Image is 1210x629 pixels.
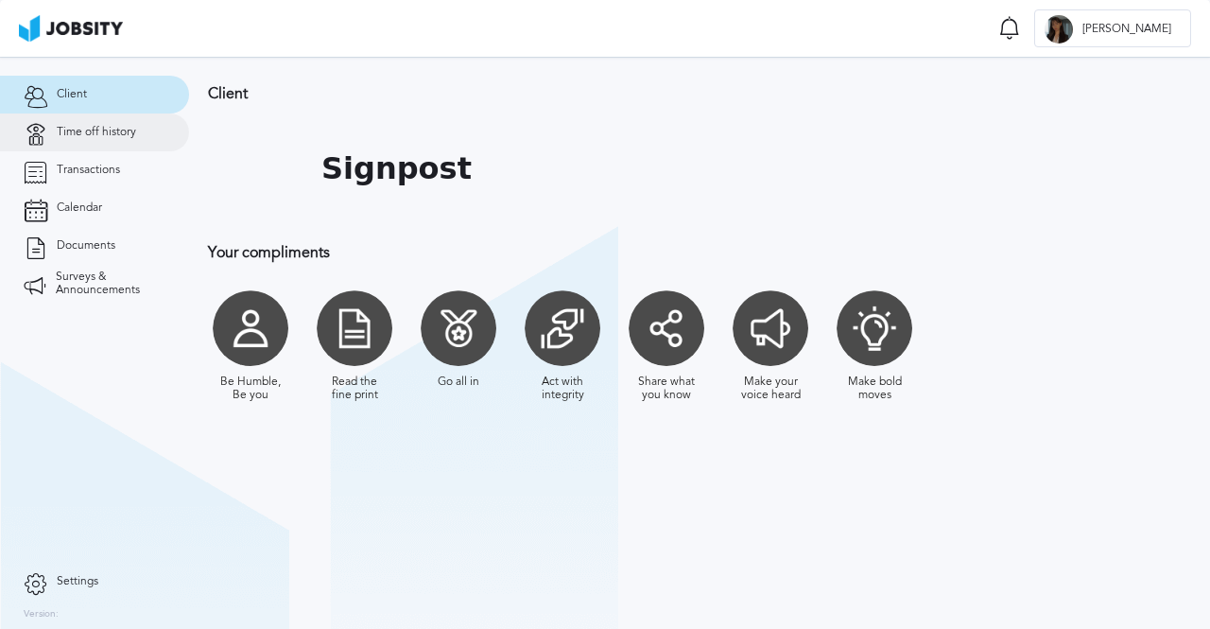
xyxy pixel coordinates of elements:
[737,376,804,402] div: Make your voice heard
[633,376,700,402] div: Share what you know
[841,376,907,402] div: Make bold moves
[1034,9,1191,47] button: B[PERSON_NAME]
[321,151,472,186] h1: Signpost
[57,201,102,215] span: Calendar
[56,271,165,297] span: Surveys & Announcements
[1045,15,1073,44] div: B
[57,126,136,139] span: Time off history
[208,85,1191,102] h3: Client
[1073,23,1181,36] span: [PERSON_NAME]
[321,376,388,402] div: Read the fine print
[217,376,284,402] div: Be Humble, Be you
[57,239,115,253] span: Documents
[57,164,120,177] span: Transactions
[57,575,98,588] span: Settings
[529,376,596,402] div: Act with integrity
[24,609,59,620] label: Version:
[19,15,123,42] img: ab4bad089aa723f57921c736e9817d99.png
[57,88,87,101] span: Client
[208,244,1191,261] h3: Your compliments
[438,376,479,389] div: Go all in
